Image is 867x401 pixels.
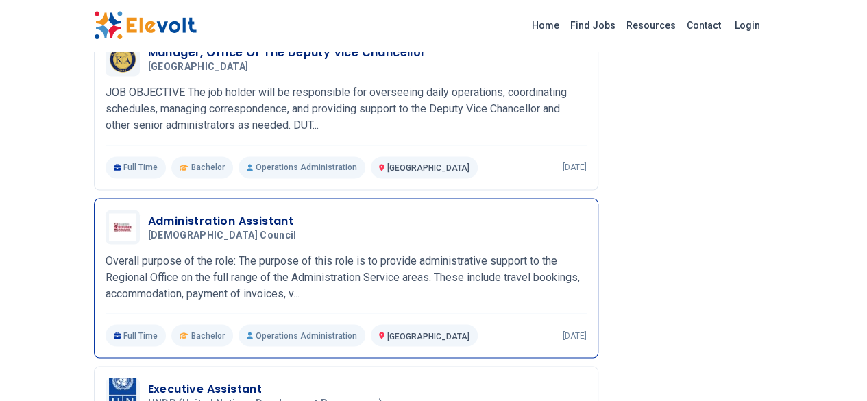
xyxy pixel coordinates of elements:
a: KCA UniversityManager, Office Of The Deputy Vice Chancellor[GEOGRAPHIC_DATA]JOB OBJECTIVE The job... [106,42,587,178]
p: Operations Administration [239,324,365,346]
p: Full Time [106,324,167,346]
a: Login [726,12,768,39]
p: [DATE] [563,162,587,173]
img: KCA University [109,45,136,73]
span: [GEOGRAPHIC_DATA] [387,331,469,341]
a: Danish Refugee CouncilAdministration Assistant[DEMOGRAPHIC_DATA] CouncilOverall purpose of the ro... [106,210,587,346]
span: Bachelor [191,162,225,173]
span: [GEOGRAPHIC_DATA] [387,163,469,173]
p: JOB OBJECTIVE The job holder will be responsible for overseeing daily operations, coordinating sc... [106,84,587,134]
img: Danish Refugee Council [109,213,136,241]
span: [DEMOGRAPHIC_DATA] Council [148,229,297,241]
iframe: Chat Widget [798,335,867,401]
p: Operations Administration [239,156,365,178]
a: Find Jobs [565,14,621,36]
span: [GEOGRAPHIC_DATA] [148,61,249,73]
p: [DATE] [563,330,587,341]
span: Bachelor [191,330,225,341]
h3: Administration Assistant [148,212,302,229]
img: Elevolt [94,11,197,40]
a: Resources [621,14,681,36]
p: Full Time [106,156,167,178]
p: Overall purpose of the role: The purpose of this role is to provide administrative support to the... [106,252,587,302]
h3: Manager, Office Of The Deputy Vice Chancellor [148,45,426,61]
a: Home [526,14,565,36]
h3: Executive Assistant [148,380,389,397]
a: Contact [681,14,726,36]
